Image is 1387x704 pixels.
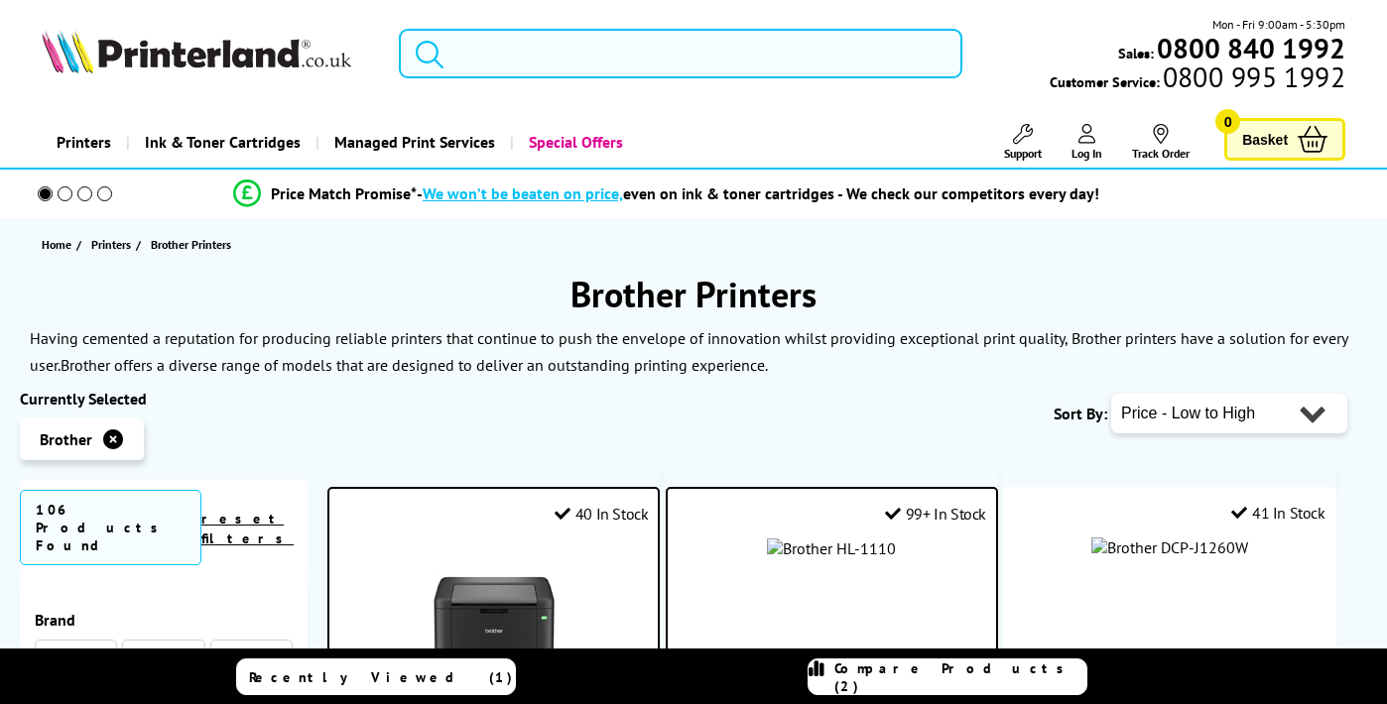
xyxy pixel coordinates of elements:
[40,429,92,449] span: Brother
[1212,15,1345,34] span: Mon - Fri 9:00am - 5:30pm
[1091,537,1248,557] img: Brother DCP-J1260W
[1050,67,1345,91] span: Customer Service:
[555,504,648,524] div: 40 In Stock
[315,117,510,168] a: Managed Print Services
[42,234,76,255] a: Home
[30,328,1347,375] p: Having cemented a reputation for producing reliable printers that continue to push the envelope o...
[808,658,1087,695] a: Compare Products (2)
[1118,44,1154,62] span: Sales:
[42,30,374,77] a: Printerland Logo
[35,610,293,630] div: Brand
[510,117,638,168] a: Special Offers
[420,538,568,687] img: Brother HL-L1240W
[61,355,768,375] p: Brother offers a diverse range of models that are designed to deliver an outstanding printing exp...
[10,176,1323,211] li: modal_Promise
[201,510,294,547] a: reset filters
[1215,109,1240,134] span: 0
[20,389,308,409] div: Currently Selected
[236,658,516,695] a: Recently Viewed (1)
[42,117,126,168] a: Printers
[834,659,1086,695] span: Compare Products (2)
[91,234,131,255] span: Printers
[1072,146,1102,161] span: Log In
[423,183,623,203] span: We won’t be beaten on price,
[1072,124,1102,161] a: Log In
[42,30,351,73] img: Printerland Logo
[151,237,231,252] span: Brother Printers
[249,668,513,686] span: Recently Viewed (1)
[145,117,301,168] span: Ink & Toner Cartridges
[20,490,201,565] span: 106 Products Found
[1004,146,1042,161] span: Support
[885,504,986,524] div: 99+ In Stock
[1132,124,1190,161] a: Track Order
[1157,30,1345,66] b: 0800 840 1992
[417,183,1099,203] div: - even on ink & toner cartridges - We check our competitors every day!
[1231,503,1324,523] div: 41 In Stock
[20,271,1367,317] h1: Brother Printers
[1224,118,1345,161] a: Basket 0
[767,538,896,558] img: Brother HL-1110
[126,117,315,168] a: Ink & Toner Cartridges
[271,183,417,203] span: Price Match Promise*
[1054,404,1107,423] span: Sort By:
[91,234,136,255] a: Printers
[1154,39,1345,58] a: 0800 840 1992
[1242,126,1288,153] span: Basket
[1004,124,1042,161] a: Support
[1160,67,1345,86] span: 0800 995 1992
